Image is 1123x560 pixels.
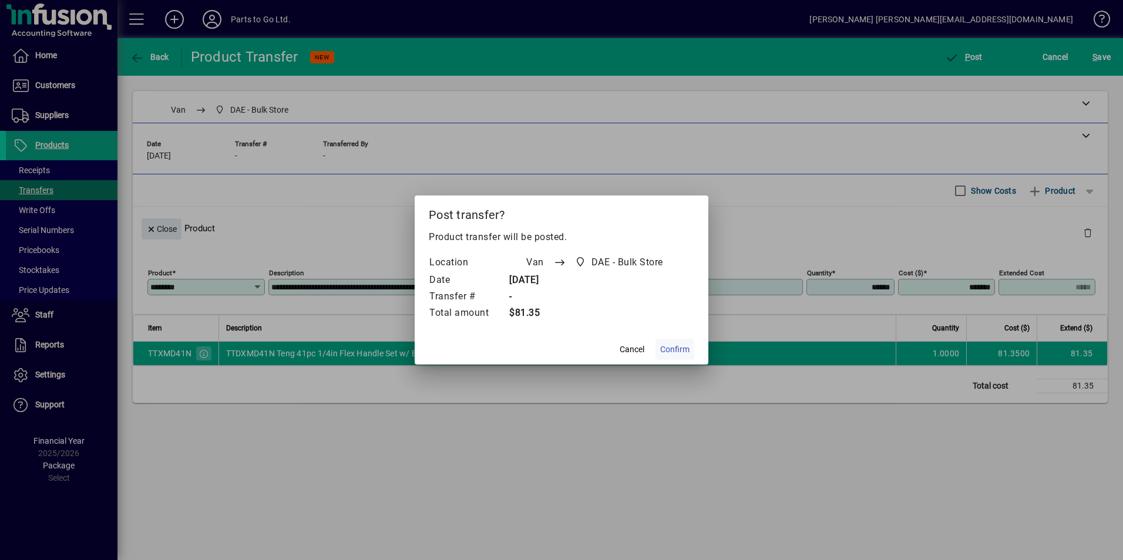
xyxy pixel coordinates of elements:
[572,254,668,271] span: DAE - Bulk Store
[429,305,500,322] td: Total amount
[613,339,651,360] button: Cancel
[507,254,549,271] span: Van
[429,230,694,244] p: Product transfer will be posted.
[500,272,685,289] td: [DATE]
[415,195,708,230] h2: Post transfer?
[429,254,500,272] td: Location
[429,272,500,289] td: Date
[660,343,690,356] span: Confirm
[620,343,644,356] span: Cancel
[500,289,685,305] td: -
[429,289,500,305] td: Transfer #
[591,255,663,269] span: DAE - Bulk Store
[526,255,544,269] span: Van
[500,305,685,322] td: $81.35
[655,339,694,360] button: Confirm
